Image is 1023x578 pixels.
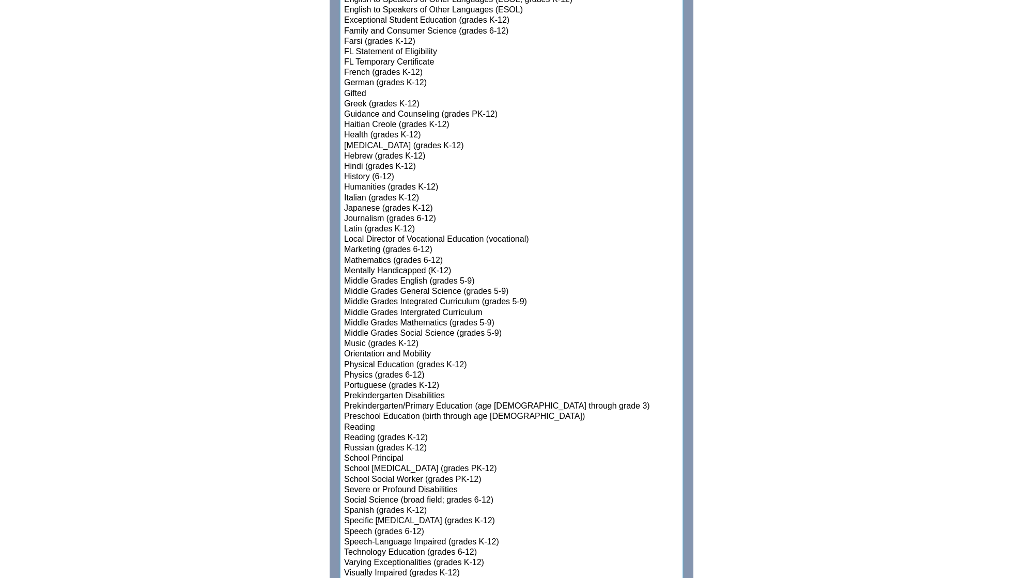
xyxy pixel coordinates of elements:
[343,433,680,443] option: Reading (grades K-12)
[343,99,680,110] option: Greek (grades K-12)
[343,548,680,558] option: Technology Education (grades 6-12)
[343,256,680,266] option: Mathematics (grades 6-12)
[343,224,680,235] option: Latin (grades K-12)
[343,412,680,422] option: Preschool Education (birth through age [DEMOGRAPHIC_DATA])
[343,78,680,88] option: German (grades K-12)
[343,266,680,276] option: Mentally Handicapped (K-12)
[343,464,680,474] option: School [MEDICAL_DATA] (grades PK-12)
[343,172,680,182] option: History (6-12)
[343,26,680,37] option: Family and Consumer Science (grades 6-12)
[343,141,680,151] option: [MEDICAL_DATA] (grades K-12)
[343,475,680,485] option: School Social Worker (grades PK-12)
[343,308,680,318] option: Middle Grades Intergrated Curriculum
[343,89,680,99] option: Gifted
[343,130,680,140] option: Health (grades K-12)
[343,370,680,381] option: Physics (grades 6-12)
[343,360,680,370] option: Physical Education (grades K-12)
[343,15,680,26] option: Exceptional Student Education (grades K-12)
[343,151,680,162] option: Hebrew (grades K-12)
[343,381,680,391] option: Portuguese (grades K-12)
[343,57,680,68] option: FL Temporary Certificate
[343,401,680,412] option: Prekindergarten/Primary Education (age [DEMOGRAPHIC_DATA] through grade 3)
[343,485,680,495] option: Severe or Profound Disabilities
[343,391,680,401] option: Prekindergarten Disabilities
[343,443,680,454] option: Russian (grades K-12)
[343,245,680,255] option: Marketing (grades 6-12)
[343,516,680,526] option: Specific [MEDICAL_DATA] (grades K-12)
[343,162,680,172] option: Hindi (grades K-12)
[343,120,680,130] option: Haitian Creole (grades K-12)
[343,527,680,537] option: Speech (grades 6-12)
[343,287,680,297] option: Middle Grades General Science (grades 5-9)
[343,329,680,339] option: Middle Grades Social Science (grades 5-9)
[343,5,680,15] option: English to Speakers of Other Languages (ESOL)
[343,558,680,568] option: Varying Exceptionalities (grades K-12)
[343,193,680,204] option: Italian (grades K-12)
[343,214,680,224] option: Journalism (grades 6-12)
[343,318,680,329] option: Middle Grades Mathematics (grades 5-9)
[343,454,680,464] option: School Principal
[343,182,680,193] option: Humanities (grades K-12)
[343,47,680,57] option: FL Statement of Eligibility
[343,537,680,548] option: Speech-Language Impaired (grades K-12)
[343,68,680,78] option: French (grades K-12)
[343,506,680,516] option: Spanish (grades K-12)
[343,37,680,47] option: Farsi (grades K-12)
[343,276,680,287] option: Middle Grades English (grades 5-9)
[343,349,680,360] option: Orientation and Mobility
[343,339,680,349] option: Music (grades K-12)
[343,297,680,307] option: Middle Grades Integrated Curriculum (grades 5-9)
[343,495,680,506] option: Social Science (broad field; grades 6-12)
[343,204,680,214] option: Japanese (grades K-12)
[343,110,680,120] option: Guidance and Counseling (grades PK-12)
[343,423,680,433] option: Reading
[343,235,680,245] option: Local Director of Vocational Education (vocational)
